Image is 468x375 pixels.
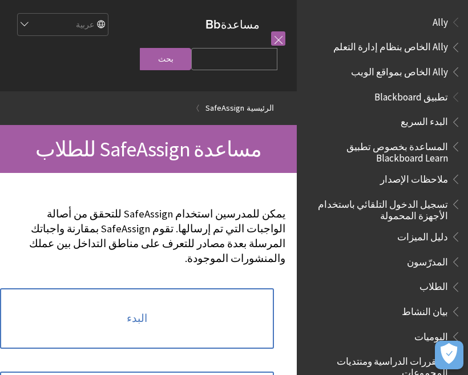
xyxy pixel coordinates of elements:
span: اليوميات [414,327,448,342]
span: مساعدة SafeAssign للطلاب [35,136,262,162]
span: المدرّسون [407,252,448,268]
select: Site Language Selector [17,14,108,37]
span: Ally الخاص بنظام إدارة التعلم [333,38,448,53]
span: دليل الميزات [397,227,448,243]
a: SafeAssign [205,101,244,115]
span: بيان النشاط [402,302,448,317]
input: بحث [140,48,191,70]
p: يمكن للمدرسين استخدام SafeAssign للتحقق من أصالة الواجبات التي تم إرسالها. تقوم SafeAssign بمقارن... [11,207,285,267]
button: فتح التفضيلات [435,341,463,369]
span: البدء السريع [401,112,448,128]
span: تطبيق Blackboard [374,87,448,103]
span: المساعدة بخصوص تطبيق Blackboard Learn [310,137,448,164]
a: مساعدةBb [205,17,260,31]
span: ملاحظات الإصدار [380,170,448,185]
span: تسجيل الدخول التلقائي باستخدام الأجهزة المحمولة [310,195,448,221]
span: الطلاب [419,277,448,293]
span: Ally [433,13,448,28]
nav: Book outline for Anthology Ally Help [304,13,461,82]
a: الرئيسية [247,101,274,115]
span: Ally الخاص بمواقع الويب [351,62,448,78]
strong: Bb [205,17,221,32]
